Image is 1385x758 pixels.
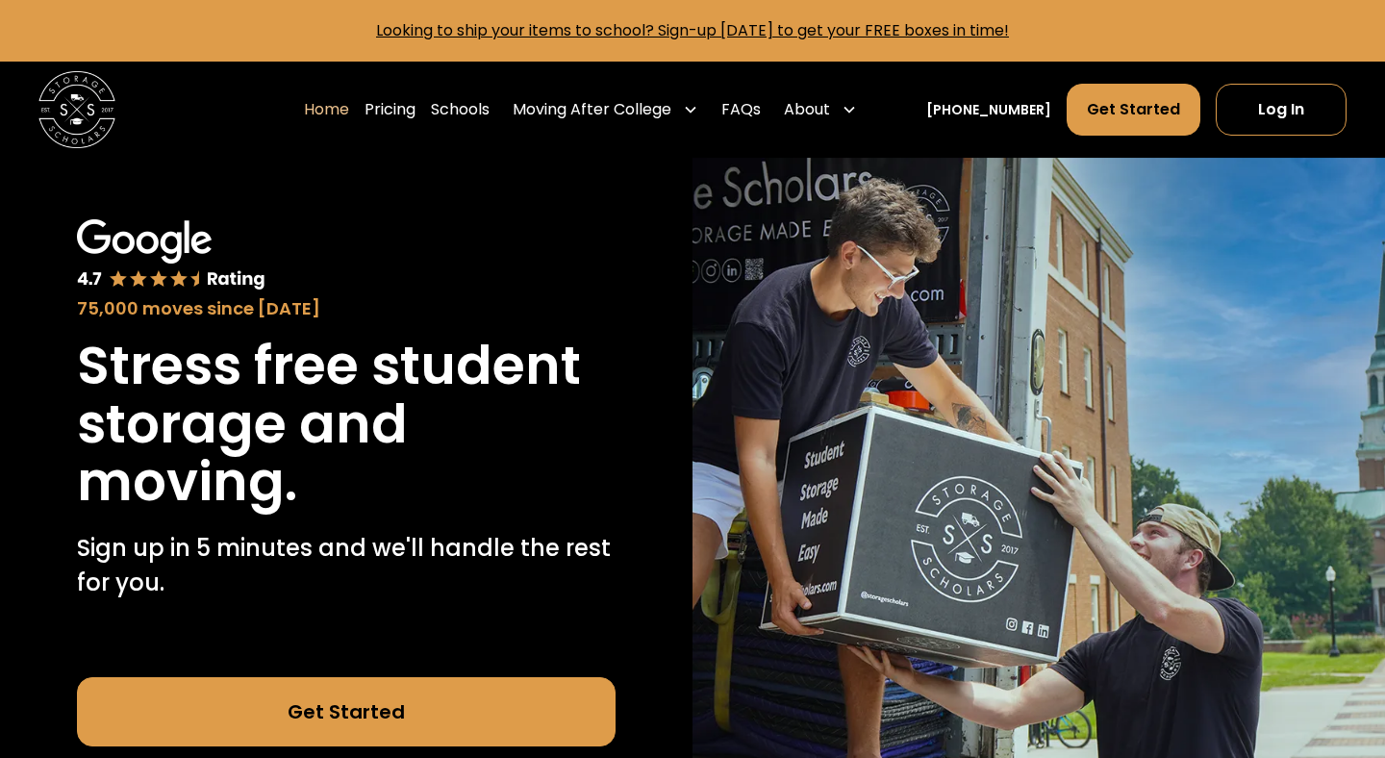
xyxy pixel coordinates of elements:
a: FAQs [721,83,761,137]
img: Google 4.7 star rating [77,219,265,291]
div: Moving After College [513,98,671,121]
a: Get Started [1067,84,1200,136]
div: Moving After College [505,83,706,137]
a: Pricing [365,83,415,137]
div: About [776,83,865,137]
a: Schools [431,83,490,137]
div: 75,000 moves since [DATE] [77,295,616,321]
img: Storage Scholars main logo [38,71,115,148]
a: Get Started [77,677,616,746]
p: Sign up in 5 minutes and we'll handle the rest for you. [77,531,616,600]
a: Looking to ship your items to school? Sign-up [DATE] to get your FREE boxes in time! [376,19,1009,41]
a: [PHONE_NUMBER] [926,100,1051,120]
a: Home [304,83,349,137]
a: Log In [1216,84,1347,136]
h1: Stress free student storage and moving. [77,337,616,512]
div: About [784,98,830,121]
